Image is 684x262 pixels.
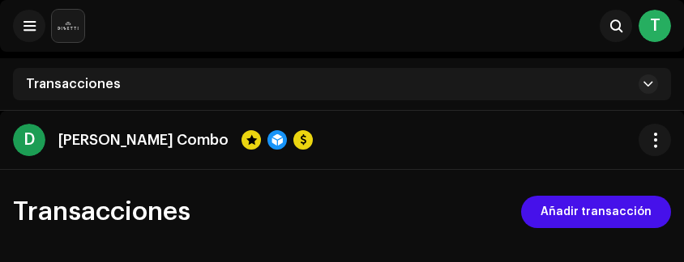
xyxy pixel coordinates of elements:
span: Añadir transacción [541,196,652,228]
span: Transacciones [26,78,121,91]
button: Añadir transacción [521,196,671,228]
div: T [639,10,671,42]
img: 02a7c2d3-3c89-4098-b12f-2ff2945c95ee [52,10,84,42]
p: [PERSON_NAME] Combo [58,132,229,149]
div: D [13,124,45,156]
span: Transacciones [13,199,190,225]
